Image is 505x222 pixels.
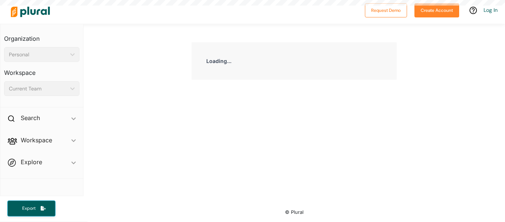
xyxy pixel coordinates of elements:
[414,3,459,17] button: Create Account
[285,209,304,215] small: © Plural
[4,28,79,44] h3: Organization
[192,42,397,80] div: Loading...
[9,85,67,93] div: Current Team
[484,7,498,13] a: Log In
[365,3,407,17] button: Request Demo
[7,201,55,216] button: Export
[17,205,41,212] span: Export
[9,51,67,59] div: Personal
[4,62,79,78] h3: Workspace
[365,6,407,14] a: Request Demo
[21,114,40,122] h2: Search
[414,6,459,14] a: Create Account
